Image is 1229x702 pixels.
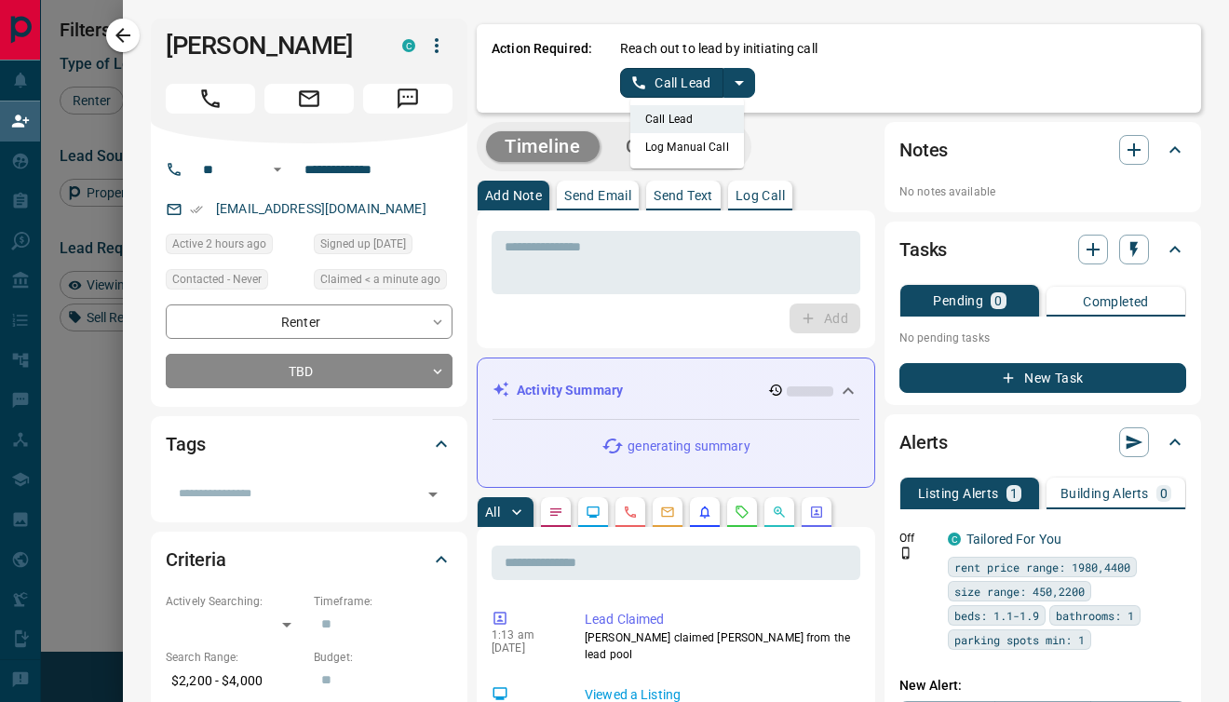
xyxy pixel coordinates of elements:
[585,610,853,629] p: Lead Claimed
[492,641,557,655] p: [DATE]
[166,84,255,114] span: Call
[736,189,785,202] p: Log Call
[899,530,937,547] p: Off
[166,545,226,574] h2: Criteria
[493,373,859,408] div: Activity Summary
[948,533,961,546] div: condos.ca
[809,505,824,520] svg: Agent Actions
[954,606,1039,625] span: beds: 1.1-1.9
[918,487,999,500] p: Listing Alerts
[586,505,601,520] svg: Lead Browsing Activity
[166,429,205,459] h2: Tags
[166,31,374,61] h1: [PERSON_NAME]
[548,505,563,520] svg: Notes
[166,666,304,696] p: $2,200 - $4,000
[620,39,817,59] p: Reach out to lead by initiating call
[492,628,557,641] p: 1:13 am
[172,235,266,253] span: Active 2 hours ago
[1160,487,1168,500] p: 0
[1083,295,1149,308] p: Completed
[899,427,948,457] h2: Alerts
[899,676,1186,695] p: New Alert:
[630,133,744,161] li: Log Manual Call
[492,39,592,98] p: Action Required:
[772,505,787,520] svg: Opportunities
[190,203,203,216] svg: Email Verified
[314,593,452,610] p: Timeframe:
[166,354,452,388] div: TBD
[564,189,631,202] p: Send Email
[420,481,446,507] button: Open
[402,39,415,52] div: condos.ca
[697,505,712,520] svg: Listing Alerts
[966,532,1061,547] a: Tailored For You
[166,649,304,666] p: Search Range:
[166,304,452,339] div: Renter
[1010,487,1018,500] p: 1
[166,537,452,582] div: Criteria
[994,294,1002,307] p: 0
[320,270,440,289] span: Claimed < a minute ago
[485,506,500,519] p: All
[166,234,304,260] div: Wed Aug 13 2025
[314,649,452,666] p: Budget:
[660,505,675,520] svg: Emails
[314,269,452,295] div: Thu Aug 14 2025
[172,270,262,289] span: Contacted - Never
[899,547,912,560] svg: Push Notification Only
[363,84,452,114] span: Message
[899,420,1186,465] div: Alerts
[620,68,723,98] button: Call Lead
[166,422,452,466] div: Tags
[607,131,742,162] button: Campaigns
[899,128,1186,172] div: Notes
[320,235,406,253] span: Signed up [DATE]
[954,558,1130,576] span: rent price range: 1980,4400
[954,630,1085,649] span: parking spots min: 1
[1056,606,1134,625] span: bathrooms: 1
[266,158,289,181] button: Open
[166,593,304,610] p: Actively Searching:
[216,201,426,216] a: [EMAIL_ADDRESS][DOMAIN_NAME]
[899,363,1186,393] button: New Task
[585,629,853,663] p: [PERSON_NAME] claimed [PERSON_NAME] from the lead pool
[954,582,1085,601] span: size range: 450,2200
[933,294,983,307] p: Pending
[264,84,354,114] span: Email
[899,235,947,264] h2: Tasks
[486,131,600,162] button: Timeline
[620,68,755,98] div: split button
[899,227,1186,272] div: Tasks
[628,437,750,456] p: generating summary
[314,234,452,260] div: Tue Aug 12 2025
[654,189,713,202] p: Send Text
[899,324,1186,352] p: No pending tasks
[623,505,638,520] svg: Calls
[899,183,1186,200] p: No notes available
[899,135,948,165] h2: Notes
[735,505,750,520] svg: Requests
[1060,487,1149,500] p: Building Alerts
[630,105,744,133] li: Call Lead
[517,381,623,400] p: Activity Summary
[485,189,542,202] p: Add Note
